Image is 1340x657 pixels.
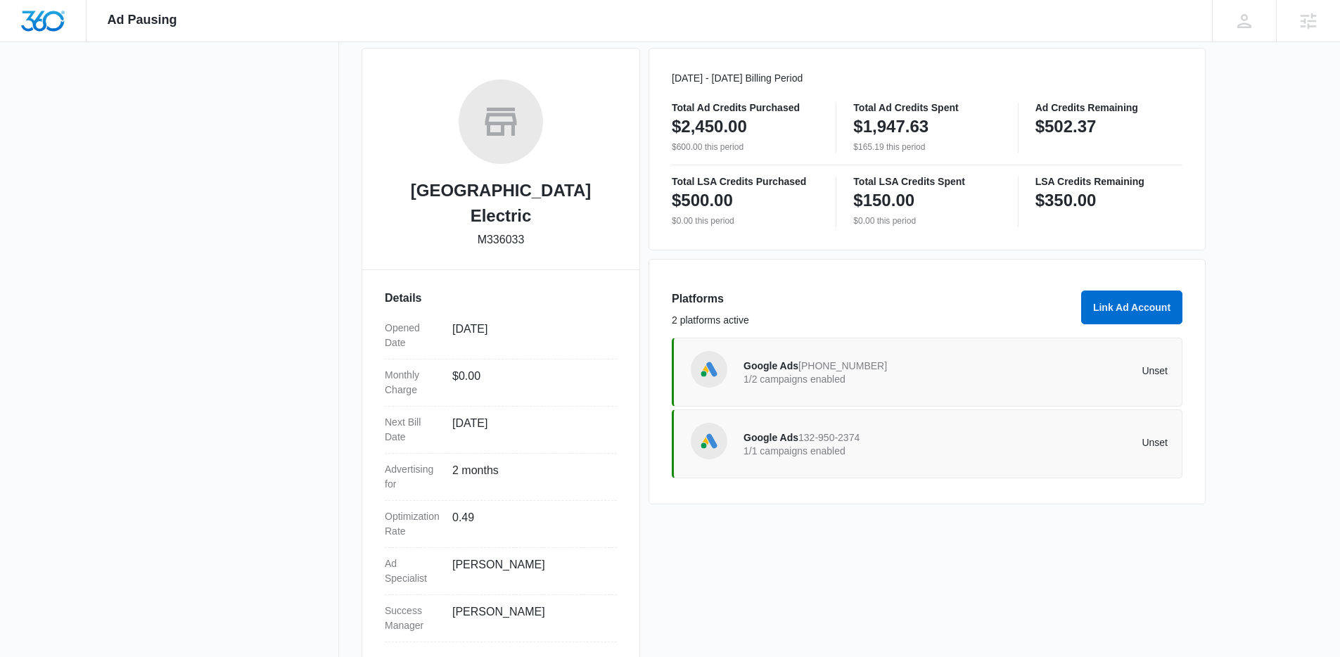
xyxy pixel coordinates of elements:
[385,501,617,548] div: Optimization Rate0.49
[672,103,819,113] p: Total Ad Credits Purchased
[452,604,606,633] dd: [PERSON_NAME]
[1035,177,1182,186] p: LSA Credits Remaining
[385,312,617,359] div: Opened Date[DATE]
[698,359,720,380] img: Google Ads
[452,368,606,397] dd: $0.00
[798,360,887,371] span: [PHONE_NUMBER]
[853,115,929,138] p: $1,947.63
[452,462,606,492] dd: 2 months
[385,509,441,539] dt: Optimization Rate
[452,321,606,350] dd: [DATE]
[385,454,617,501] div: Advertising for2 months
[744,446,956,456] p: 1/1 campaigns enabled
[672,291,1073,307] h3: Platforms
[385,290,617,307] h3: Details
[672,313,1073,328] p: 2 platforms active
[744,374,956,384] p: 1/2 campaigns enabled
[385,462,441,492] dt: Advertising for
[452,556,606,586] dd: [PERSON_NAME]
[1035,115,1097,138] p: $502.37
[385,556,441,586] dt: Ad Specialist
[385,407,617,454] div: Next Bill Date[DATE]
[672,177,819,186] p: Total LSA Credits Purchased
[452,415,606,445] dd: [DATE]
[385,604,441,633] dt: Success Manager
[956,438,1168,447] p: Unset
[385,548,617,595] div: Ad Specialist[PERSON_NAME]
[853,215,1000,227] p: $0.00 this period
[672,409,1182,478] a: Google AdsGoogle Ads132-950-23741/1 campaigns enabledUnset
[385,321,441,350] dt: Opened Date
[672,215,819,227] p: $0.00 this period
[385,359,617,407] div: Monthly Charge$0.00
[1035,189,1097,212] p: $350.00
[853,189,914,212] p: $150.00
[1081,291,1182,324] button: Link Ad Account
[672,71,1182,86] p: [DATE] - [DATE] Billing Period
[108,13,177,27] span: Ad Pausing
[853,141,1000,153] p: $165.19 this period
[452,509,606,539] dd: 0.49
[385,178,617,229] h2: [GEOGRAPHIC_DATA] Electric
[672,141,819,153] p: $600.00 this period
[672,189,733,212] p: $500.00
[853,103,1000,113] p: Total Ad Credits Spent
[385,595,617,642] div: Success Manager[PERSON_NAME]
[798,432,860,443] span: 132-950-2374
[853,177,1000,186] p: Total LSA Credits Spent
[744,360,798,371] span: Google Ads
[385,415,441,445] dt: Next Bill Date
[672,115,747,138] p: $2,450.00
[1035,103,1182,113] p: Ad Credits Remaining
[478,231,525,248] p: M336033
[672,338,1182,407] a: Google AdsGoogle Ads[PHONE_NUMBER]1/2 campaigns enabledUnset
[744,432,798,443] span: Google Ads
[385,368,441,397] dt: Monthly Charge
[698,430,720,452] img: Google Ads
[956,366,1168,376] p: Unset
